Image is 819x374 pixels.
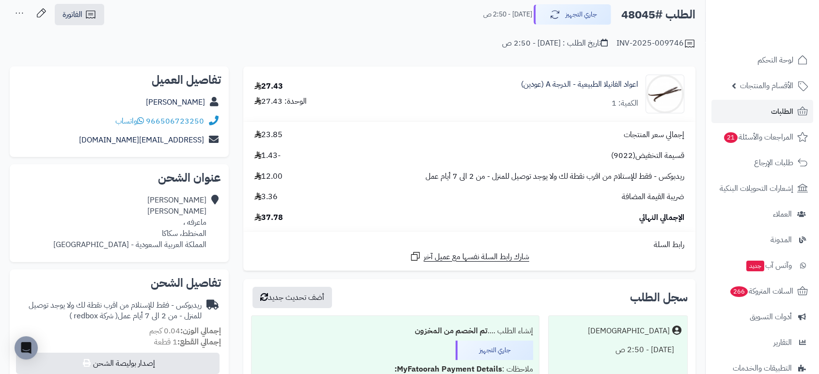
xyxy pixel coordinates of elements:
span: الطلبات [771,105,793,118]
a: شارك رابط السلة نفسها مع عميل آخر [409,250,529,263]
div: INV-2025-009746 [616,38,695,49]
span: أدوات التسويق [750,310,792,324]
span: 21 [724,132,738,143]
span: التقارير [773,336,792,349]
a: واتساب [115,115,144,127]
button: أضف تحديث جديد [252,287,332,308]
a: أدوات التسويق [711,305,813,328]
span: المدونة [771,233,792,247]
div: [DEMOGRAPHIC_DATA] [588,326,670,337]
a: لوحة التحكم [711,48,813,72]
small: [DATE] - 2:50 ص [483,10,532,19]
span: الإجمالي النهائي [639,212,684,223]
span: لوحة التحكم [757,53,793,67]
a: الطلبات [711,100,813,123]
div: [DATE] - 2:50 ص [554,341,681,359]
a: 966506723250 [146,115,204,127]
a: الفاتورة [55,4,104,25]
h2: تفاصيل العميل [17,74,221,86]
span: شارك رابط السلة نفسها مع عميل آخر [424,251,529,263]
b: تم الخصم من المخزون [415,325,488,337]
img: logo-2.png [753,27,810,47]
span: 12.00 [254,171,283,182]
h2: الطلب #48045 [621,5,695,25]
div: ريدبوكس - فقط للإستلام من اقرب نقطة لك ولا يوجد توصيل للمنزل - من 2 الى 7 أيام عمل [17,300,202,322]
span: المراجعات والأسئلة [723,130,793,144]
span: 23.85 [254,129,283,140]
span: جديد [746,261,764,271]
h2: عنوان الشحن [17,172,221,184]
a: السلات المتروكة266 [711,280,813,303]
span: الفاتورة [63,9,82,20]
button: جاري التجهيز [534,4,611,25]
span: -1.43 [254,150,281,161]
div: Open Intercom Messenger [15,336,38,359]
a: [EMAIL_ADDRESS][DOMAIN_NAME] [79,134,204,146]
a: وآتس آبجديد [711,254,813,277]
span: وآتس آب [745,259,792,272]
strong: إجمالي الوزن: [180,325,221,337]
div: رابط السلة [247,239,692,250]
a: العملاء [711,203,813,226]
a: التقارير [711,331,813,354]
a: طلبات الإرجاع [711,151,813,174]
a: المراجعات والأسئلة21 [711,125,813,149]
a: إشعارات التحويلات البنكية [711,177,813,200]
h2: تفاصيل الشحن [17,277,221,289]
span: طلبات الإرجاع [754,156,793,170]
span: 3.36 [254,191,278,203]
strong: إجمالي القطع: [177,336,221,348]
span: ضريبة القيمة المضافة [622,191,684,203]
h3: سجل الطلب [630,292,688,303]
div: جاري التجهيز [456,341,533,360]
div: تاريخ الطلب : [DATE] - 2:50 ص [502,38,608,49]
small: 0.04 كجم [149,325,221,337]
span: الأقسام والمنتجات [740,79,793,93]
img: 1668485953-Vanilla%20Beans-90x90.jpg [646,75,684,113]
span: السلات المتروكة [729,284,793,298]
span: 266 [730,286,748,297]
div: [PERSON_NAME] [PERSON_NAME] ماعرفه ، المخطط، سكاكا المملكة العربية السعودية - [GEOGRAPHIC_DATA] [53,195,206,250]
span: العملاء [773,207,792,221]
div: الوحدة: 27.43 [254,96,307,107]
a: المدونة [711,228,813,251]
span: ( شركة redbox ) [69,310,118,322]
span: قسيمة التخفيض(9022) [611,150,684,161]
button: إصدار بوليصة الشحن [16,353,220,374]
a: اعواد الفانيلا الطبيعية - الدرجة A (عودين) [521,79,638,90]
div: الكمية: 1 [612,98,638,109]
a: [PERSON_NAME] [146,96,205,108]
span: إشعارات التحويلات البنكية [720,182,793,195]
div: إنشاء الطلب .... [257,322,533,341]
small: 1 قطعة [154,336,221,348]
span: إجمالي سعر المنتجات [624,129,684,140]
span: 37.78 [254,212,283,223]
span: ريدبوكس - فقط للإستلام من اقرب نقطة لك ولا يوجد توصيل للمنزل - من 2 الى 7 أيام عمل [425,171,684,182]
div: 27.43 [254,81,283,92]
